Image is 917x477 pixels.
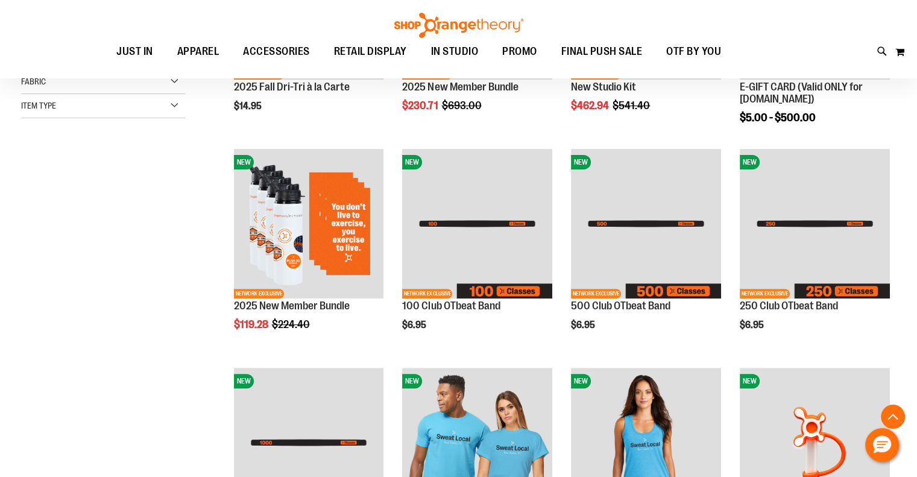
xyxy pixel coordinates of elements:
[21,77,46,86] span: Fabric
[740,320,766,330] span: $6.95
[402,289,452,299] span: NETWORK EXCLUSIVE
[740,300,838,312] a: 250 Club OTbeat Band
[322,38,419,66] a: RETAIL DISPLAY
[740,149,890,301] a: Image of 250 Club OTbeat BandNEWNETWORK EXCLUSIVE
[565,143,727,356] div: product
[402,149,552,299] img: Image of 100 Club OTbeat Band
[571,374,591,388] span: NEW
[740,81,863,105] a: E-GIFT CARD (Valid ONLY for [DOMAIN_NAME])
[571,149,721,299] img: Image of 500 Club OTbeat Band
[234,101,263,112] span: $14.95
[666,38,721,65] span: OTF BY YOU
[419,38,491,66] a: IN STUDIO
[549,38,655,66] a: FINAL PUSH SALE
[571,100,611,112] span: $462.94
[165,38,232,66] a: APPAREL
[116,38,153,65] span: JUST IN
[21,101,56,110] span: Item Type
[234,155,254,169] span: NEW
[734,143,896,356] div: product
[571,320,597,330] span: $6.95
[228,143,390,362] div: product
[431,38,479,65] span: IN STUDIO
[571,289,621,299] span: NETWORK EXCLUSIVE
[234,149,384,299] img: 2025 New Member Bundle
[104,38,165,65] a: JUST IN
[231,38,322,66] a: ACCESSORIES
[865,428,899,462] button: Hello, have a question? Let’s chat.
[396,143,558,356] div: product
[234,374,254,388] span: NEW
[571,149,721,301] a: Image of 500 Club OTbeat BandNEWNETWORK EXCLUSIVE
[571,81,636,93] a: New Studio Kit
[402,149,552,301] a: Image of 100 Club OTbeat BandNEWNETWORK EXCLUSIVE
[392,13,525,38] img: Shop Orangetheory
[402,81,518,93] a: 2025 New Member Bundle
[571,300,670,312] a: 500 Club OTbeat Band
[234,318,270,330] span: $119.28
[881,405,905,429] button: Back To Top
[571,155,591,169] span: NEW
[740,155,760,169] span: NEW
[177,38,219,65] span: APPAREL
[272,318,312,330] span: $224.40
[402,155,422,169] span: NEW
[561,38,643,65] span: FINAL PUSH SALE
[740,112,816,124] span: $5.00 - $500.00
[740,374,760,388] span: NEW
[243,38,310,65] span: ACCESSORIES
[334,38,407,65] span: RETAIL DISPLAY
[441,100,483,112] span: $693.00
[740,149,890,299] img: Image of 250 Club OTbeat Band
[740,289,790,299] span: NETWORK EXCLUSIVE
[654,38,733,66] a: OTF BY YOU
[502,38,537,65] span: PROMO
[234,149,384,301] a: 2025 New Member BundleNEWNETWORK EXCLUSIVE
[613,100,652,112] span: $541.40
[402,320,428,330] span: $6.95
[402,100,440,112] span: $230.71
[234,289,284,299] span: NETWORK EXCLUSIVE
[402,300,500,312] a: 100 Club OTbeat Band
[234,300,350,312] a: 2025 New Member Bundle
[402,374,422,388] span: NEW
[234,81,350,93] a: 2025 Fall Dri-Tri à la Carte
[490,38,549,66] a: PROMO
